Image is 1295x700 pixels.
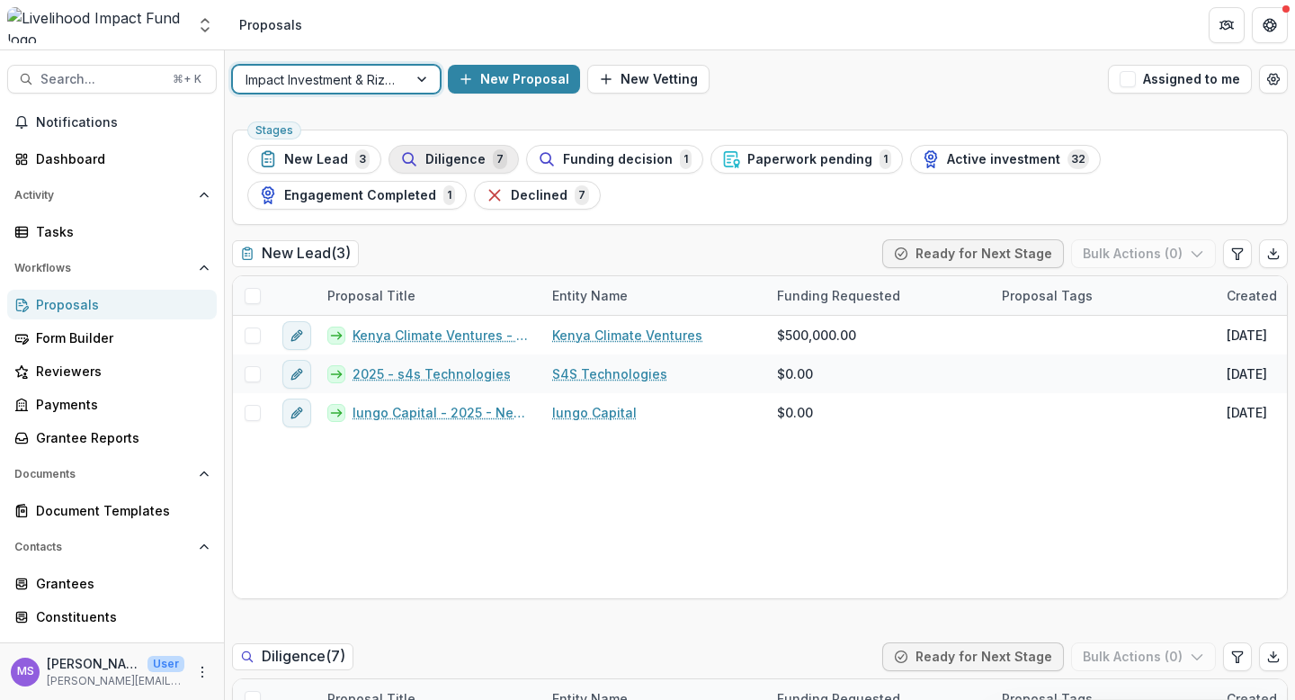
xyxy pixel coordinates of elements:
[947,152,1060,167] span: Active investment
[388,145,519,174] button: Diligence7
[247,145,381,174] button: New Lead3
[1209,7,1245,43] button: Partners
[355,149,370,169] span: 3
[541,276,766,315] div: Entity Name
[1216,286,1288,305] div: Created
[1067,149,1089,169] span: 32
[7,635,217,665] a: Communications
[36,222,202,241] div: Tasks
[353,403,531,422] a: Iungo Capital - 2025 - New Lead
[766,276,991,315] div: Funding Requested
[7,254,217,283] button: Open Workflows
[36,395,202,414] div: Payments
[552,364,667,383] a: S4S Technologies
[1108,65,1252,94] button: Assigned to me
[7,496,217,525] a: Document Templates
[255,124,293,137] span: Stages
[7,7,185,43] img: Livelihood Impact Fund logo
[1227,403,1267,422] div: [DATE]
[36,607,202,626] div: Constituents
[17,666,34,678] div: Monica Swai
[766,286,911,305] div: Funding Requested
[448,65,580,94] button: New Proposal
[232,12,309,38] nav: breadcrumb
[7,290,217,319] a: Proposals
[7,423,217,453] a: Grantee Reports
[284,152,348,167] span: New Lead
[14,468,192,480] span: Documents
[991,276,1216,315] div: Proposal Tags
[882,642,1064,671] button: Ready for Next Stage
[1071,239,1216,268] button: Bulk Actions (0)
[1259,65,1288,94] button: Open table manager
[282,360,311,389] button: edit
[317,276,541,315] div: Proposal Title
[147,656,184,672] p: User
[232,643,353,669] h2: Diligence ( 7 )
[1227,364,1267,383] div: [DATE]
[1252,7,1288,43] button: Get Help
[777,403,813,422] span: $0.00
[7,569,217,598] a: Grantees
[7,390,217,419] a: Payments
[7,533,217,561] button: Open Contacts
[425,152,486,167] span: Diligence
[36,328,202,347] div: Form Builder
[36,149,202,168] div: Dashboard
[493,149,507,169] span: 7
[47,673,184,689] p: [PERSON_NAME][EMAIL_ADDRESS][DOMAIN_NAME]
[474,181,601,210] button: Declined7
[7,108,217,137] button: Notifications
[36,428,202,447] div: Grantee Reports
[552,326,702,345] a: Kenya Climate Ventures
[991,286,1103,305] div: Proposal Tags
[1223,642,1252,671] button: Edit table settings
[282,321,311,350] button: edit
[47,654,140,673] p: [PERSON_NAME]
[317,286,426,305] div: Proposal Title
[7,144,217,174] a: Dashboard
[232,240,359,266] h2: New Lead ( 3 )
[36,574,202,593] div: Grantees
[1259,642,1288,671] button: Export table data
[777,326,856,345] span: $500,000.00
[575,185,589,205] span: 7
[36,362,202,381] div: Reviewers
[353,326,531,345] a: Kenya Climate Ventures - 2025 - New Lead
[880,149,891,169] span: 1
[7,460,217,489] button: Open Documents
[563,152,673,167] span: Funding decision
[1227,326,1267,345] div: [DATE]
[7,323,217,353] a: Form Builder
[169,69,205,89] div: ⌘ + K
[541,286,639,305] div: Entity Name
[7,217,217,247] a: Tasks
[40,72,162,87] span: Search...
[192,661,213,683] button: More
[7,181,217,210] button: Open Activity
[14,262,192,274] span: Workflows
[747,152,872,167] span: Paperwork pending
[910,145,1101,174] button: Active investment32
[14,189,192,202] span: Activity
[239,15,302,34] div: Proposals
[36,641,202,660] div: Communications
[36,115,210,130] span: Notifications
[1223,239,1252,268] button: Edit table settings
[777,364,813,383] span: $0.00
[511,188,567,203] span: Declined
[7,356,217,386] a: Reviewers
[680,149,692,169] span: 1
[7,602,217,632] a: Constituents
[587,65,710,94] button: New Vetting
[443,185,455,205] span: 1
[7,65,217,94] button: Search...
[526,145,703,174] button: Funding decision1
[1259,239,1288,268] button: Export table data
[882,239,1064,268] button: Ready for Next Stage
[192,7,218,43] button: Open entity switcher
